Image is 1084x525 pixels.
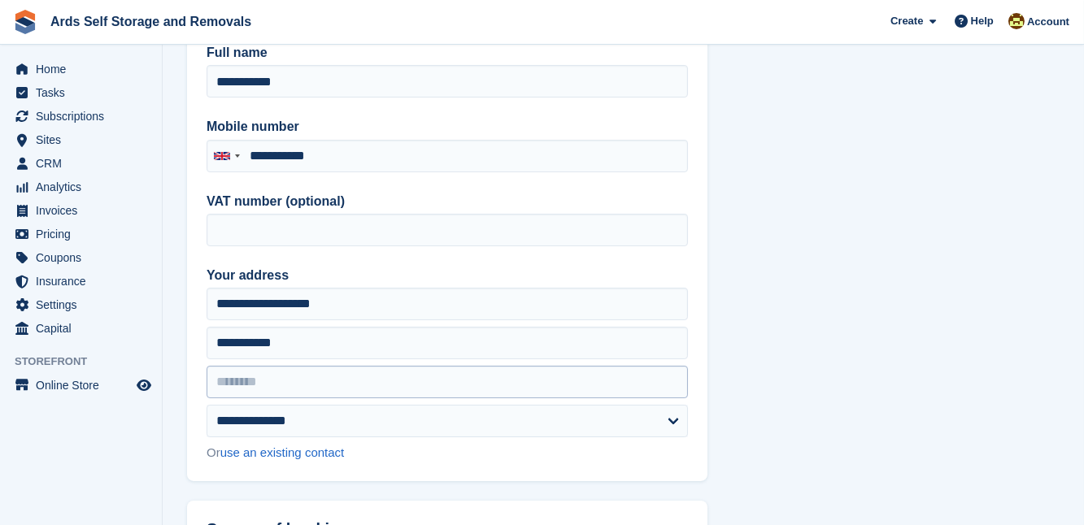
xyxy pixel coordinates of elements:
[36,176,133,198] span: Analytics
[8,317,154,340] a: menu
[36,152,133,175] span: CRM
[207,43,688,63] label: Full name
[36,199,133,222] span: Invoices
[44,8,258,35] a: Ards Self Storage and Removals
[8,152,154,175] a: menu
[36,317,133,340] span: Capital
[207,444,688,462] div: Or
[8,293,154,316] a: menu
[220,445,345,459] a: use an existing contact
[8,223,154,245] a: menu
[8,81,154,104] a: menu
[8,374,154,397] a: menu
[8,128,154,151] a: menu
[36,81,133,104] span: Tasks
[890,13,923,29] span: Create
[207,266,688,285] label: Your address
[8,105,154,128] a: menu
[207,117,688,137] label: Mobile number
[36,58,133,80] span: Home
[8,58,154,80] a: menu
[207,141,245,171] div: United Kingdom: +44
[15,354,162,370] span: Storefront
[8,270,154,293] a: menu
[36,105,133,128] span: Subscriptions
[36,270,133,293] span: Insurance
[36,246,133,269] span: Coupons
[8,246,154,269] a: menu
[36,293,133,316] span: Settings
[36,128,133,151] span: Sites
[36,223,133,245] span: Pricing
[134,375,154,395] a: Preview store
[971,13,994,29] span: Help
[207,192,688,211] label: VAT number (optional)
[36,374,133,397] span: Online Store
[8,176,154,198] a: menu
[8,199,154,222] a: menu
[1008,13,1025,29] img: Mark McFerran
[13,10,37,34] img: stora-icon-8386f47178a22dfd0bd8f6a31ec36ba5ce8667c1dd55bd0f319d3a0aa187defe.svg
[1027,14,1069,30] span: Account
